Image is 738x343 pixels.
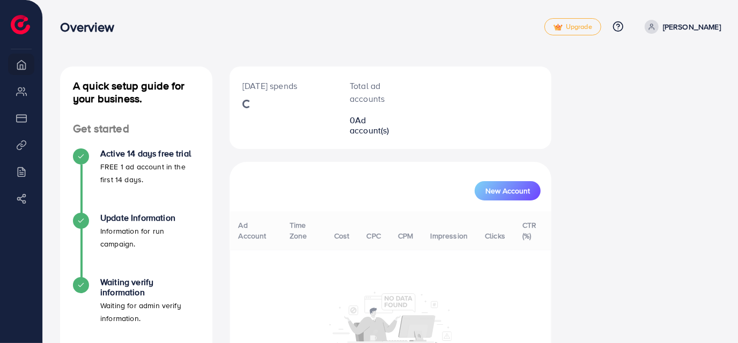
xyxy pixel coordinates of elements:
h4: A quick setup guide for your business. [60,79,212,105]
span: Ad account(s) [350,114,389,136]
span: New Account [485,187,530,195]
a: tickUpgrade [544,18,601,35]
button: New Account [475,181,541,200]
li: Active 14 days free trial [60,148,212,213]
h4: Update Information [100,213,200,223]
p: FREE 1 ad account in the first 14 days. [100,160,200,186]
h4: Get started [60,122,212,136]
p: Waiting for admin verify information. [100,299,200,325]
h4: Waiting verify information [100,277,200,297]
p: [DATE] spends [242,79,324,92]
li: Waiting verify information [60,277,212,341]
p: [PERSON_NAME] [663,20,721,33]
p: Total ad accounts [350,79,404,105]
h3: Overview [60,19,123,35]
li: Update Information [60,213,212,277]
span: Upgrade [553,23,592,31]
img: logo [11,15,30,34]
h2: 0 [350,115,404,136]
h4: Active 14 days free trial [100,148,200,159]
img: tick [553,24,563,31]
p: Information for run campaign. [100,225,200,250]
a: [PERSON_NAME] [640,20,721,34]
